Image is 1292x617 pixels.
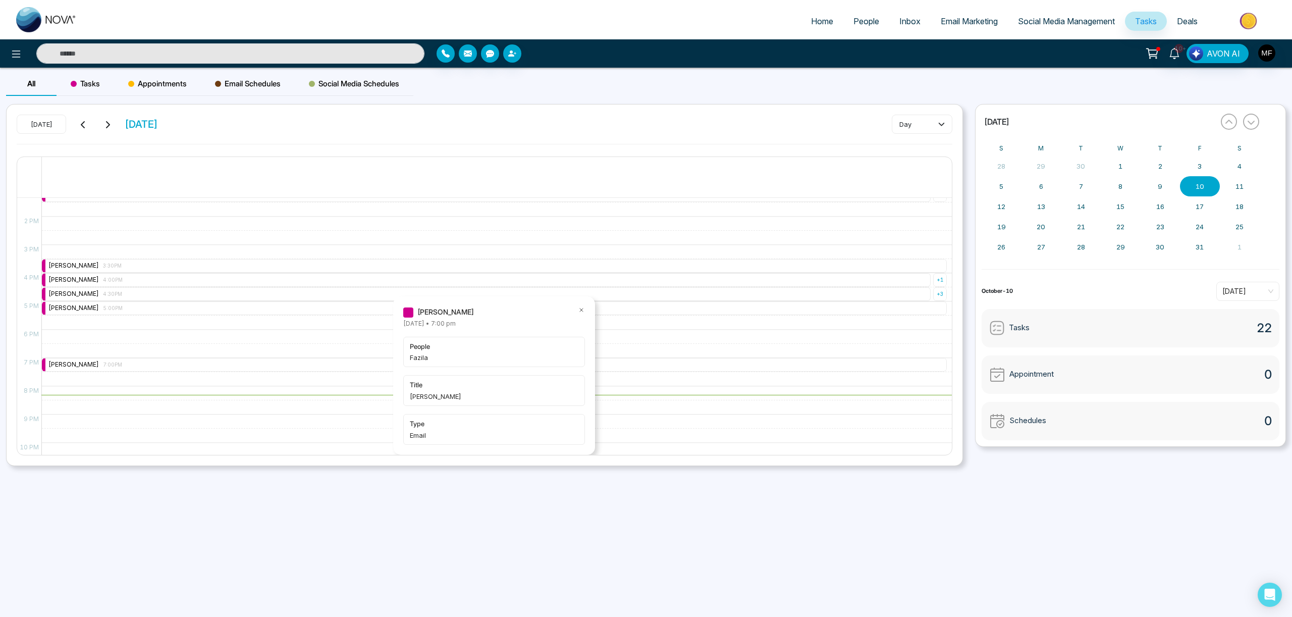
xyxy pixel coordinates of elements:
button: October 3, 2025 [1180,156,1220,176]
abbr: Thursday [1158,144,1162,152]
span: Home [811,16,833,26]
span: Social Media Management [1018,16,1115,26]
abbr: October 7, 2025 [1079,182,1083,190]
img: Appointment [989,367,1005,383]
span: All [27,79,35,88]
abbr: October 30, 2025 [1156,243,1164,251]
button: October 27, 2025 [1021,237,1061,257]
abbr: October 1, 2025 [1118,162,1122,170]
button: October 5, 2025 [982,176,1021,196]
a: 10+ [1162,44,1187,62]
abbr: Saturday [1237,144,1242,152]
img: Schedules [989,413,1005,429]
div: [PERSON_NAME] 4:30PM+3 [42,287,947,301]
button: October 7, 2025 [1061,176,1101,196]
abbr: October 20, 2025 [1037,223,1045,231]
button: October 24, 2025 [1180,217,1220,237]
span: 3:30PM [103,263,122,268]
abbr: Wednesday [1117,144,1123,152]
div: + 1 [933,273,947,287]
span: Today [1222,284,1273,299]
abbr: October 4, 2025 [1237,162,1242,170]
button: October 25, 2025 [1220,217,1260,237]
button: October 1, 2025 [1101,156,1141,176]
span: Appointment [1009,369,1054,380]
strong: October-10 [982,287,1013,294]
button: October 18, 2025 [1220,196,1260,217]
a: Home [801,12,843,31]
abbr: October 28, 2025 [1077,243,1085,251]
span: Inbox [899,16,921,26]
span: 10 PM [17,443,41,451]
abbr: Sunday [999,144,1003,152]
a: Social Media Management [1008,12,1125,31]
span: 6 PM [21,330,41,338]
span: 5 PM [21,302,41,310]
div: [PERSON_NAME] [48,303,123,313]
abbr: October 8, 2025 [1118,182,1122,190]
button: October 6, 2025 [1021,176,1061,196]
span: Tasks [71,78,100,90]
a: People [843,12,889,31]
abbr: October 18, 2025 [1235,202,1244,211]
abbr: October 22, 2025 [1116,223,1124,231]
span: Fazila [410,352,578,363]
span: People [853,16,879,26]
a: Deals [1167,12,1208,31]
span: Appointments [128,78,187,90]
button: October 12, 2025 [982,196,1021,217]
button: September 30, 2025 [1061,156,1101,176]
a: Tasks [1125,12,1167,31]
div: Open Intercom Messenger [1258,583,1282,607]
abbr: October 29, 2025 [1116,243,1125,251]
span: title [410,380,578,390]
button: October 26, 2025 [982,237,1021,257]
button: October 28, 2025 [1061,237,1101,257]
abbr: October 6, 2025 [1039,182,1043,190]
span: [DATE] • 7:00 pm [403,320,456,327]
img: Market-place.gif [1213,10,1286,32]
span: Email [410,430,578,440]
abbr: October 9, 2025 [1158,182,1162,190]
button: October 21, 2025 [1061,217,1101,237]
span: AVON AI [1207,47,1240,60]
abbr: October 12, 2025 [997,202,1005,211]
span: 4:00PM [103,277,123,282]
abbr: October 27, 2025 [1037,243,1045,251]
button: October 16, 2025 [1141,196,1180,217]
button: [DATE] [17,115,66,134]
button: September 29, 2025 [1021,156,1061,176]
abbr: October 10, 2025 [1196,182,1204,190]
span: [DATE] [125,117,158,132]
abbr: October 5, 2025 [999,182,1003,190]
span: 0 [1264,412,1272,430]
div: [PERSON_NAME] [48,261,122,271]
span: [PERSON_NAME] [410,391,578,401]
span: Tasks [1009,322,1030,334]
button: AVON AI [1187,44,1249,63]
button: October 11, 2025 [1220,176,1260,196]
button: October 4, 2025 [1220,156,1260,176]
abbr: Monday [1038,144,1044,152]
button: [DATE] [982,117,1215,127]
span: 4 PM [21,274,41,281]
span: 8 PM [21,387,41,394]
abbr: Tuesday [1079,144,1083,152]
abbr: Friday [1198,144,1202,152]
span: 2 PM [22,217,41,225]
span: 7:00PM [103,362,122,367]
span: 10+ [1174,44,1183,53]
span: type [410,419,578,429]
button: October 8, 2025 [1101,176,1141,196]
button: October 10, 2025 [1180,176,1220,196]
span: Email Schedules [215,78,281,90]
button: October 15, 2025 [1101,196,1141,217]
button: October 30, 2025 [1141,237,1180,257]
img: Nova CRM Logo [16,7,77,32]
button: October 22, 2025 [1101,217,1141,237]
abbr: September 29, 2025 [1037,162,1045,170]
span: 7 PM [21,358,41,366]
span: Deals [1177,16,1198,26]
abbr: October 15, 2025 [1116,202,1124,211]
div: [PERSON_NAME] 3:30PM [42,259,947,273]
